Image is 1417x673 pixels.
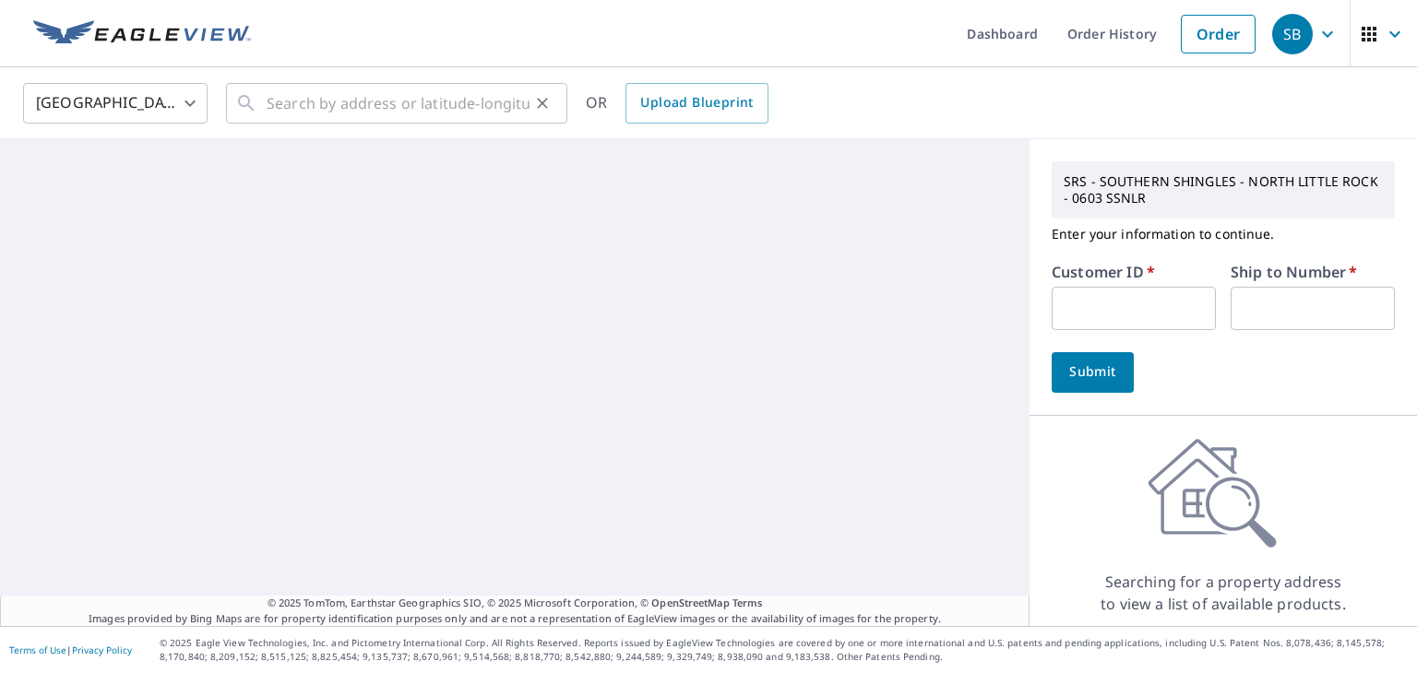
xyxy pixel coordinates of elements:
[268,596,763,611] span: © 2025 TomTom, Earthstar Geographics SIO, © 2025 Microsoft Corporation, ©
[1056,166,1390,214] p: SRS - SOUTHERN SHINGLES - NORTH LITTLE ROCK - 0603 SSNLR
[586,83,768,124] div: OR
[1052,265,1155,279] label: Customer ID
[1066,360,1119,384] span: Submit
[23,77,208,129] div: [GEOGRAPHIC_DATA]
[72,643,132,656] a: Privacy Policy
[732,596,763,609] a: Terms
[1100,571,1347,615] p: Searching for a property address to view a list of available products.
[1272,14,1313,54] div: SB
[1052,352,1134,393] button: Submit
[1052,218,1395,250] p: Enter your information to continue.
[625,83,768,124] a: Upload Blueprint
[640,91,753,114] span: Upload Blueprint
[1181,15,1256,53] a: Order
[1231,265,1357,279] label: Ship to Number
[530,90,555,116] button: Clear
[267,77,530,129] input: Search by address or latitude-longitude
[33,20,251,48] img: EV Logo
[9,644,132,655] p: |
[160,636,1408,664] p: © 2025 Eagle View Technologies, Inc. and Pictometry International Corp. All Rights Reserved. Repo...
[9,643,66,656] a: Terms of Use
[651,596,729,609] a: OpenStreetMap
